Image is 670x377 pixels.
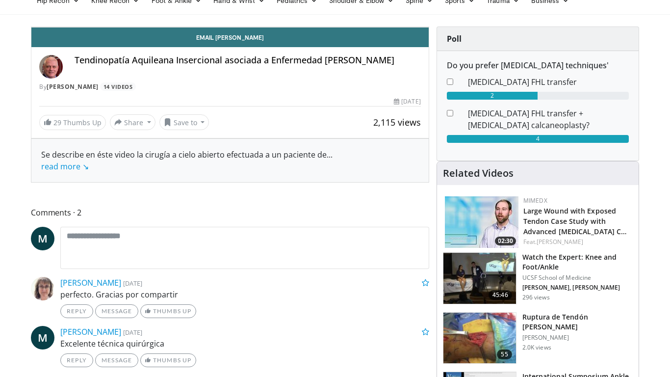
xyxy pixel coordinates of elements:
[47,82,99,91] a: [PERSON_NAME]
[495,237,516,245] span: 02:30
[447,92,538,100] div: 2
[523,238,631,246] div: Feat.
[123,328,142,337] small: [DATE]
[443,252,633,304] a: 45:46 Watch the Expert: Knee and Foot/Ankle UCSF School of Medicine [PERSON_NAME], [PERSON_NAME] ...
[523,206,627,236] a: Large Wound with Exposed Tendon Case Study with Advanced [MEDICAL_DATA] C…
[123,279,142,288] small: [DATE]
[373,116,421,128] span: 2,115 views
[461,76,636,88] dd: [MEDICAL_DATA] FHL transfer
[523,196,547,205] a: MIMEDX
[443,312,633,364] a: 55 Ruptura de Tendón [PERSON_NAME] [PERSON_NAME] 2.0K views
[31,326,54,350] a: M
[497,350,512,359] span: 55
[443,167,514,179] h4: Related Videos
[60,289,429,300] p: perfecto. Gracias por compartir
[522,312,633,332] h3: Ruptura de Tendón [PERSON_NAME]
[522,334,633,342] p: [PERSON_NAME]
[537,238,583,246] a: [PERSON_NAME]
[53,118,61,127] span: 29
[522,284,633,292] p: [PERSON_NAME], [PERSON_NAME]
[443,253,516,304] img: 20b6c149-4f4a-497a-8454-30e871411377.150x105_q85_crop-smart_upscale.jpg
[60,326,121,337] a: [PERSON_NAME]
[447,61,629,70] h6: Do you prefer [MEDICAL_DATA] techniques'
[489,290,512,300] span: 45:46
[41,161,89,172] a: read more ↘
[31,227,54,250] a: M
[31,27,429,47] a: Email [PERSON_NAME]
[95,304,138,318] a: Message
[39,55,63,79] img: Avatar
[39,115,106,130] a: 29 Thumbs Up
[443,313,516,364] img: baf8d8a1-ac1a-4e4b-aa70-ec9854c0e5ca.150x105_q85_crop-smart_upscale.jpg
[39,82,421,91] div: By
[31,277,54,300] img: Avatar
[95,353,138,367] a: Message
[60,338,429,350] p: Excelente técnica quirúrgica
[60,304,93,318] a: Reply
[447,135,629,143] div: 4
[461,108,636,131] dd: [MEDICAL_DATA] FHL transfer + [MEDICAL_DATA] calcaneoplasty?
[140,353,196,367] a: Thumbs Up
[522,294,550,301] p: 296 views
[60,353,93,367] a: Reply
[60,277,121,288] a: [PERSON_NAME]
[445,196,518,248] img: 36fb20df-231b-421f-8556-b0cd568f6721.150x105_q85_crop-smart_upscale.jpg
[522,252,633,272] h3: Watch the Expert: Knee and Foot/Ankle
[394,97,420,106] div: [DATE]
[522,274,633,282] p: UCSF School of Medicine
[522,344,551,351] p: 2.0K views
[110,114,155,130] button: Share
[159,114,209,130] button: Save to
[75,55,421,66] h4: Tendinopatía Aquileana Insercional asociada a Enfermedad [PERSON_NAME]
[31,206,429,219] span: Comments 2
[100,82,136,91] a: 14 Videos
[140,304,196,318] a: Thumbs Up
[445,196,518,248] a: 02:30
[447,33,462,44] strong: Poll
[41,149,419,172] div: Se describe en éste video la cirugía a cielo abierto efectuada a un paciente de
